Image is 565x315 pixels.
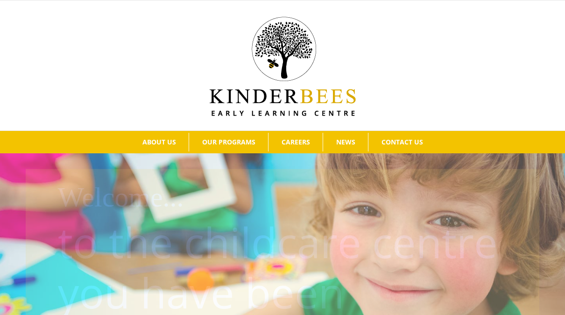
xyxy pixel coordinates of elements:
span: OUR PROGRAMS [202,139,255,145]
nav: Main Menu [14,131,551,153]
a: CAREERS [268,133,323,151]
span: NEWS [336,139,355,145]
a: NEWS [323,133,368,151]
a: OUR PROGRAMS [189,133,268,151]
span: ABOUT US [142,139,176,145]
a: ABOUT US [129,133,189,151]
h1: Welcome... [58,178,533,217]
img: Kinder Bees Logo [210,17,356,116]
a: CONTACT US [368,133,436,151]
span: CAREERS [282,139,310,145]
span: CONTACT US [381,139,423,145]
